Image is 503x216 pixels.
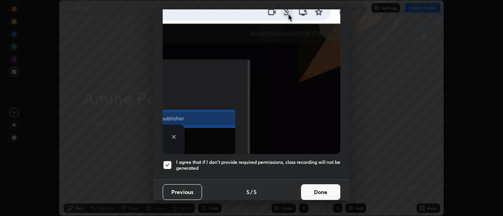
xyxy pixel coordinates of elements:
[301,184,340,200] button: Done
[250,188,253,196] h4: /
[246,188,250,196] h4: 5
[253,188,257,196] h4: 5
[176,159,340,171] h5: I agree that if I don't provide required permissions, class recording will not be generated
[163,184,202,200] button: Previous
